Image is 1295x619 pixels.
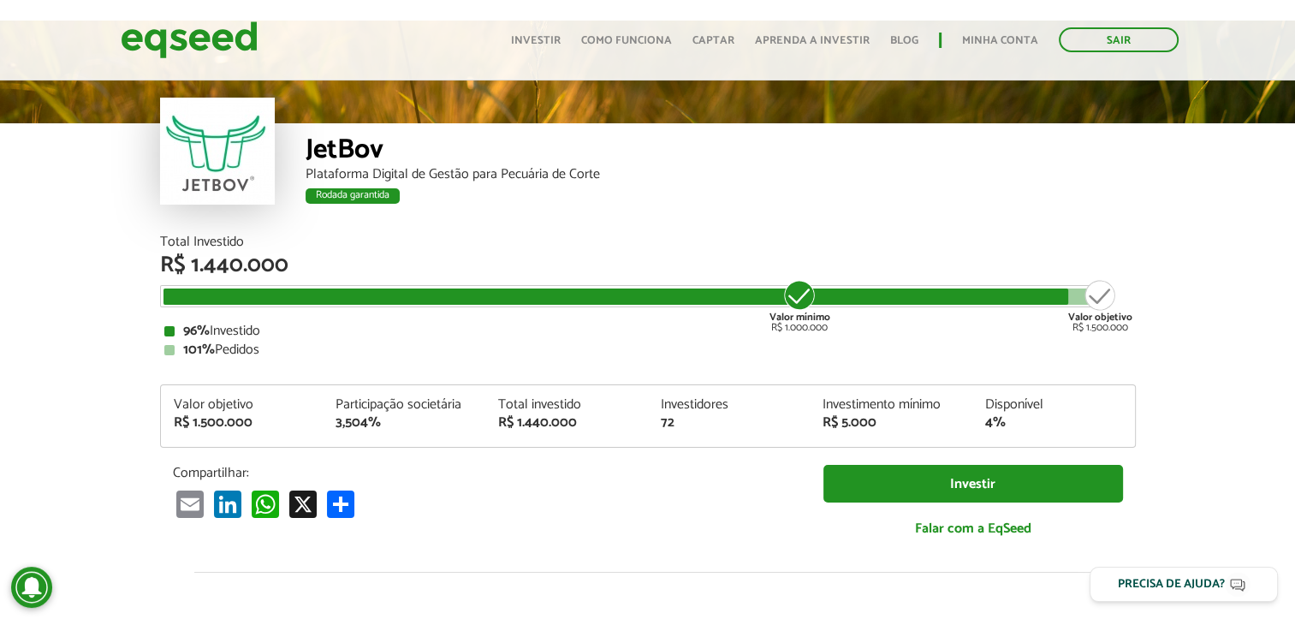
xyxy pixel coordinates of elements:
div: JetBov [306,136,1136,168]
a: Captar [692,35,734,46]
div: R$ 1.440.000 [160,254,1136,277]
a: Sair [1059,27,1179,52]
div: R$ 1.500.000 [174,416,311,430]
a: LinkedIn [211,490,245,518]
div: Rodada garantida [306,188,400,204]
div: Investidores [660,398,797,412]
a: Blog [890,35,918,46]
div: R$ 1.440.000 [498,416,635,430]
a: Investir [823,465,1123,503]
div: Total Investido [160,235,1136,249]
strong: Valor mínimo [769,309,830,325]
a: Falar com a EqSeed [823,511,1123,546]
div: Plataforma Digital de Gestão para Pecuária de Corte [306,168,1136,182]
a: Aprenda a investir [755,35,870,46]
img: EqSeed [121,17,258,62]
div: Investimento mínimo [823,398,959,412]
div: Investido [164,324,1132,338]
div: 4% [985,416,1122,430]
div: R$ 1.500.000 [1068,278,1132,333]
a: Investir [511,35,561,46]
a: Minha conta [962,35,1038,46]
div: R$ 1.000.000 [768,278,832,333]
div: Disponível [985,398,1122,412]
strong: 101% [183,338,215,361]
strong: 96% [183,319,210,342]
div: 72 [660,416,797,430]
a: WhatsApp [248,490,282,518]
p: Compartilhar: [173,465,798,481]
div: Pedidos [164,343,1132,357]
div: Valor objetivo [174,398,311,412]
a: X [286,490,320,518]
div: 3,504% [336,416,472,430]
strong: Valor objetivo [1068,309,1132,325]
a: Compartilhar [324,490,358,518]
a: Email [173,490,207,518]
a: Como funciona [581,35,672,46]
div: Total investido [498,398,635,412]
div: Participação societária [336,398,472,412]
div: R$ 5.000 [823,416,959,430]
